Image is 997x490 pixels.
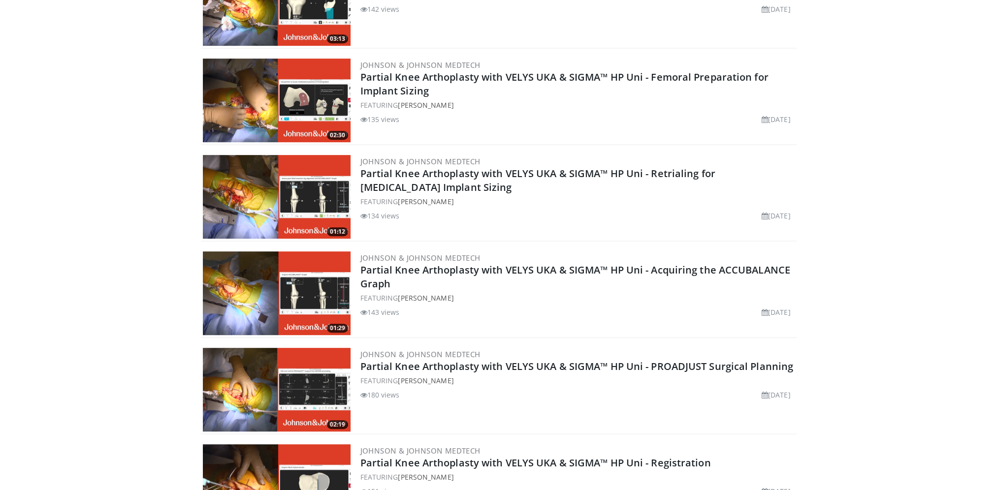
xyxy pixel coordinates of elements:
[360,349,481,359] a: Johnson & Johnson MedTech
[762,390,791,400] li: [DATE]
[360,390,400,400] li: 180 views
[360,100,795,110] div: FEATURING
[360,211,400,221] li: 134 views
[398,293,453,303] a: [PERSON_NAME]
[203,348,351,431] a: 02:19
[203,59,351,142] img: 27e23ca4-618a-4dda-a54e-349283c0b62a.png.300x170_q85_crop-smart_upscale.png
[360,196,795,207] div: FEATURING
[203,251,351,335] a: 01:29
[762,4,791,14] li: [DATE]
[203,348,351,431] img: 24f85217-e9a2-4ad7-b6cc-807e6ea433f3.png.300x170_q85_crop-smart_upscale.png
[360,446,481,456] a: Johnson & Johnson MedTech
[360,307,400,317] li: 143 views
[762,307,791,317] li: [DATE]
[360,472,795,482] div: FEATURING
[360,4,400,14] li: 142 views
[327,34,348,43] span: 03:13
[360,114,400,124] li: 135 views
[360,253,481,263] a: Johnson & Johnson MedTech
[203,155,351,239] img: 27d2ec60-bae8-41df-9ceb-8f0e9b1e3492.png.300x170_q85_crop-smart_upscale.png
[360,375,795,386] div: FEATURING
[327,420,348,429] span: 02:19
[398,100,453,110] a: [PERSON_NAME]
[327,227,348,236] span: 01:12
[398,472,453,482] a: [PERSON_NAME]
[360,456,711,469] a: Partial Knee Arthoplasty with VELYS UKA & SIGMA™ HP Uni - Registration
[360,60,481,70] a: Johnson & Johnson MedTech
[327,131,348,140] span: 02:30
[360,70,769,97] a: Partial Knee Arthoplasty with VELYS UKA & SIGMA™ HP Uni - Femoral Preparation for Implant Sizing
[327,324,348,333] span: 01:29
[360,263,790,290] a: Partial Knee Arthoplasty with VELYS UKA & SIGMA™ HP Uni - Acquiring the ACCUBALANCE Graph
[398,376,453,385] a: [PERSON_NAME]
[360,167,715,194] a: Partial Knee Arthoplasty with VELYS UKA & SIGMA™ HP Uni - Retrialing for [MEDICAL_DATA] Implant S...
[360,156,481,166] a: Johnson & Johnson MedTech
[762,114,791,124] li: [DATE]
[203,59,351,142] a: 02:30
[360,293,795,303] div: FEATURING
[762,211,791,221] li: [DATE]
[203,155,351,239] a: 01:12
[203,251,351,335] img: dd3a4334-c556-4f04-972a-bd0a847124c3.png.300x170_q85_crop-smart_upscale.png
[398,197,453,206] a: [PERSON_NAME]
[360,360,794,373] a: Partial Knee Arthoplasty with VELYS UKA & SIGMA™ HP Uni - PROADJUST Surgical Planning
